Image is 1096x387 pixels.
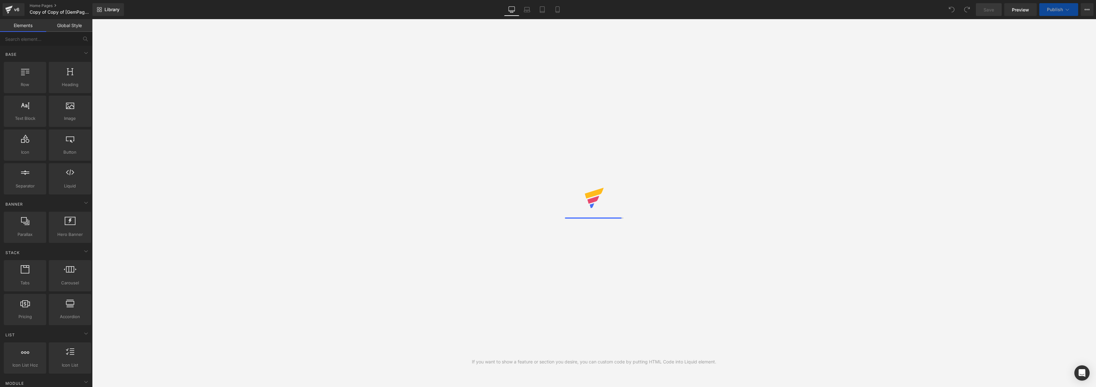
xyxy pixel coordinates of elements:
span: Icon List Hoz [6,362,44,369]
span: Carousel [51,280,89,286]
div: Open Intercom Messenger [1074,365,1090,381]
button: Undo [945,3,958,16]
span: Tabs [6,280,44,286]
span: Preview [1012,6,1029,13]
span: Separator [6,183,44,189]
span: Stack [5,250,20,256]
span: Library [105,7,119,12]
button: Publish [1039,3,1078,16]
span: Liquid [51,183,89,189]
span: Base [5,51,17,57]
span: Publish [1047,7,1063,12]
span: Accordion [51,313,89,320]
a: New Library [92,3,124,16]
span: Module [5,380,25,386]
a: v6 [3,3,25,16]
div: If you want to show a feature or section you desire, you can custom code by putting HTML Code int... [472,358,716,365]
span: Hero Banner [51,231,89,238]
span: Banner [5,201,24,207]
span: Save [984,6,994,13]
span: Row [6,81,44,88]
span: Copy of Copy of [GemPages] Copy of COMPLIANT Homepage V6.1 OHNE Kraftquelle [30,10,91,15]
span: Icon [6,149,44,156]
span: Parallax [6,231,44,238]
a: Laptop [519,3,535,16]
a: Mobile [550,3,565,16]
span: Text Block [6,115,44,122]
span: Icon List [51,362,89,369]
span: List [5,332,16,338]
button: More [1081,3,1093,16]
span: Heading [51,81,89,88]
a: Preview [1004,3,1037,16]
a: Tablet [535,3,550,16]
span: Pricing [6,313,44,320]
button: Redo [961,3,973,16]
span: Button [51,149,89,156]
a: Home Pages [30,3,103,8]
a: Global Style [46,19,92,32]
a: Desktop [504,3,519,16]
span: Image [51,115,89,122]
div: v6 [13,5,21,14]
